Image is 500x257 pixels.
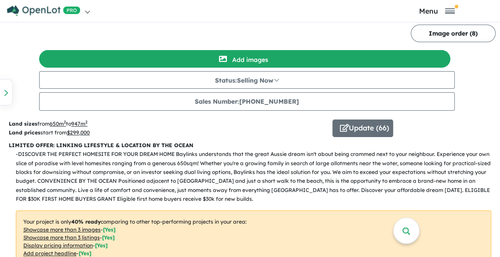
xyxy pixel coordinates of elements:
span: [ Yes ] [102,234,115,241]
u: Showcase more than 3 images [23,226,101,233]
p: from [9,119,326,128]
u: Display pricing information [23,242,93,249]
u: $ 299,000 [67,129,90,136]
button: Image order (8) [411,25,496,42]
button: Update (66) [332,119,393,137]
button: Toggle navigation [376,7,498,15]
u: 650 m [50,120,66,127]
span: to [66,120,88,127]
u: 947 m [71,120,88,127]
span: [ Yes ] [79,250,91,257]
sup: 2 [85,119,88,124]
b: Land prices [9,129,40,136]
sup: 2 [64,119,66,124]
span: [ Yes ] [95,242,108,249]
button: Status:Selling Now [39,71,455,89]
button: Add images [39,50,450,68]
p: - DISCOVER THE PERFECT HOMESITE FOR YOUR DREAM HOME Baylinks understands that the great Aussie dr... [16,150,498,203]
span: [ Yes ] [103,226,116,233]
p: start from [9,128,326,137]
p: LIMITED OFFER: LINKING LIFESTYLE & LOCATION BY THE OCEAN [9,141,491,150]
u: Showcase more than 3 listings [23,234,100,241]
img: Openlot PRO Logo White [7,5,80,16]
u: Add project headline [23,250,77,257]
b: 40 % ready [71,218,101,225]
button: Sales Number:[PHONE_NUMBER] [39,92,455,111]
b: Land sizes [9,120,37,127]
